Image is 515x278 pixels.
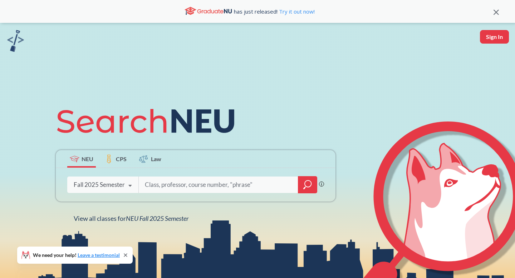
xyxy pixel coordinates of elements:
svg: magnifying glass [303,180,312,190]
span: NEU Fall 2025 Semester [126,214,188,222]
span: We need your help! [33,253,120,258]
span: NEU [82,155,93,163]
div: magnifying glass [298,176,317,193]
input: Class, professor, course number, "phrase" [144,177,293,192]
button: Sign In [480,30,509,44]
a: Leave a testimonial [78,252,120,258]
span: Law [151,155,161,163]
span: CPS [116,155,127,163]
span: has just released! [234,8,315,15]
div: Fall 2025 Semester [74,181,125,189]
img: sandbox logo [7,30,24,52]
span: View all classes for [74,214,188,222]
a: sandbox logo [7,30,24,54]
a: Try it out now! [278,8,315,15]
